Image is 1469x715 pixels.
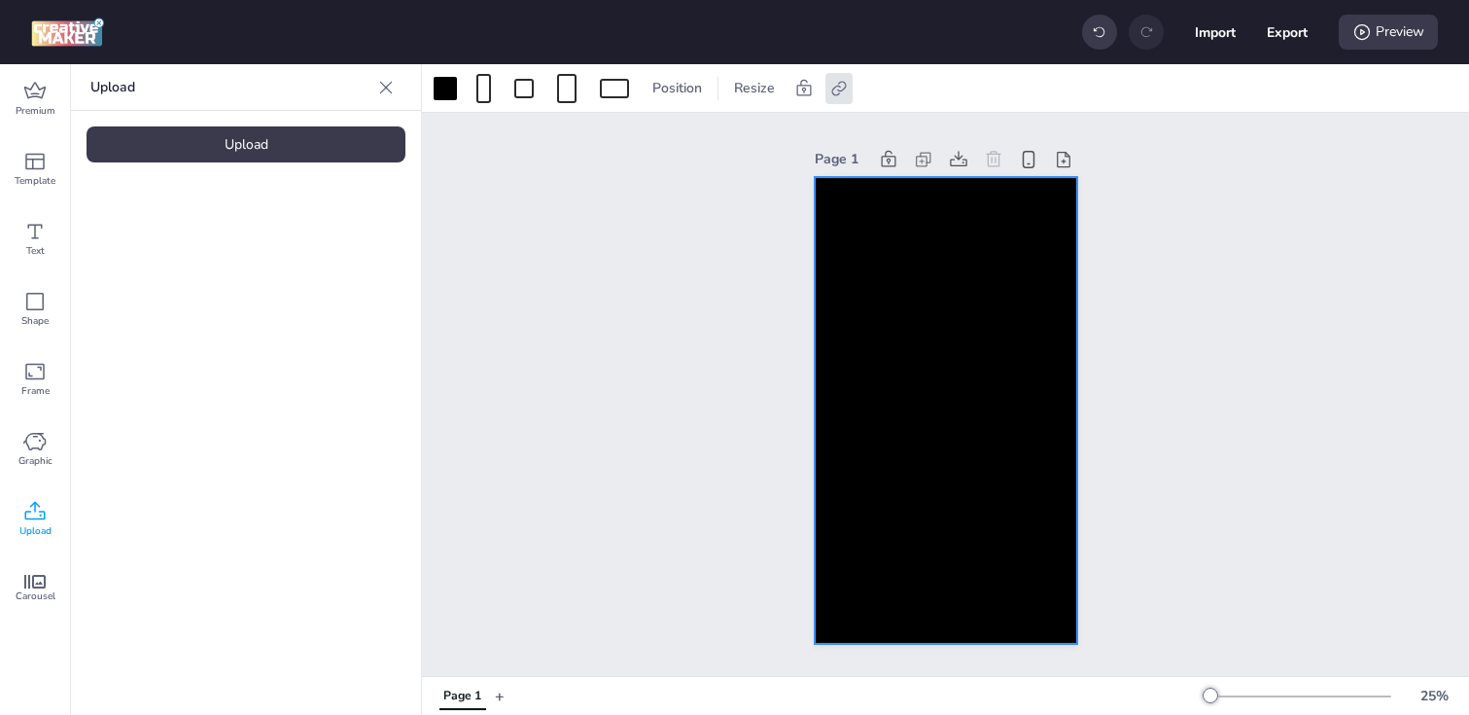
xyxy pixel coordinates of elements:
button: + [495,679,505,713]
div: Page 1 [815,149,867,169]
span: Upload [19,523,52,539]
span: Frame [21,383,50,399]
span: Template [15,173,55,189]
div: Page 1 [443,688,481,705]
span: Graphic [18,453,52,469]
span: Premium [16,103,55,119]
span: Shape [21,313,49,329]
div: 25 % [1411,686,1457,706]
span: Carousel [16,589,55,604]
button: Export [1267,12,1308,53]
div: Upload [87,126,405,162]
p: Upload [90,64,370,111]
button: Import [1195,12,1236,53]
span: Text [26,243,45,259]
div: Tabs [430,679,495,713]
span: Resize [730,78,779,98]
img: logo Creative Maker [31,18,104,47]
div: Preview [1339,15,1438,50]
span: Position [648,78,706,98]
